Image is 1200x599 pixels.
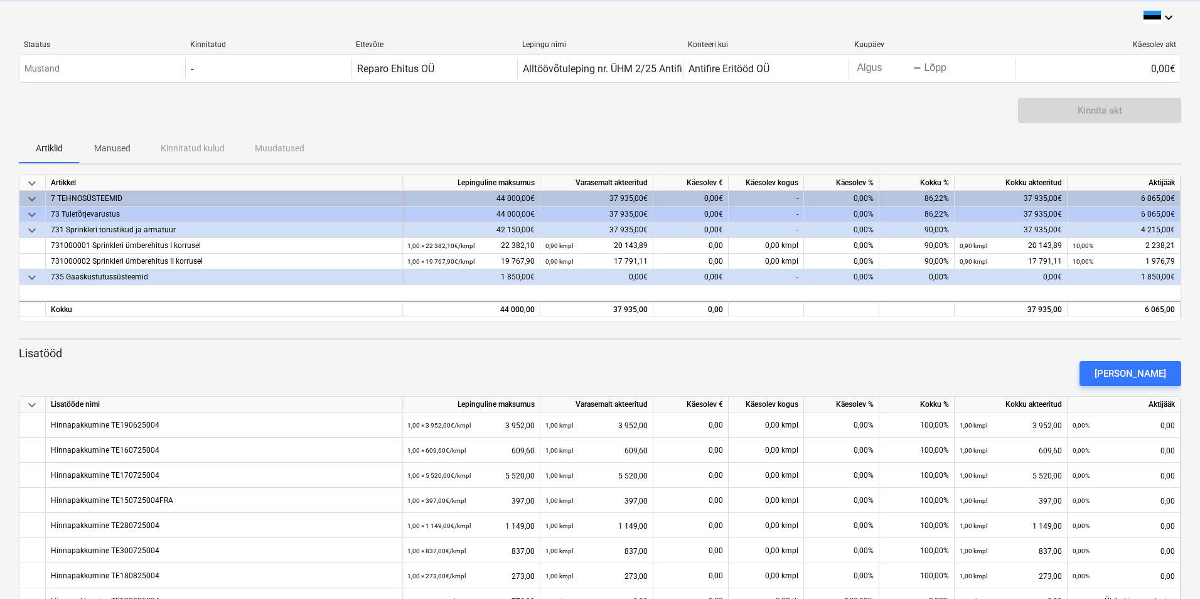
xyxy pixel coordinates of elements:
div: 1 976,79 [1073,254,1175,269]
div: Hinnapakkumine TE280725004 [51,513,159,537]
p: Mustand [24,62,60,75]
div: 0,00 [658,438,723,463]
div: 0,00 [658,413,723,438]
small: 0,00% [1073,548,1090,554]
div: 0,00% [804,463,879,488]
div: 0,00 [658,538,723,563]
small: 0,00% [1073,472,1090,479]
small: 1,00 × 837,00€ / kmpl [407,548,466,554]
div: 2 238,21 [1073,238,1175,254]
div: 1 149,00 [545,513,648,539]
div: - [729,269,804,285]
div: Lepinguline maksumus [402,175,540,191]
div: 0,00% [804,538,879,563]
div: 0,00 [1073,563,1175,589]
div: 0,00 kmpl [729,254,804,269]
div: 0,00% [804,191,879,207]
div: 0,00% [879,269,955,285]
div: 0,00€ [653,207,729,222]
small: 0,90 kmpl [960,242,987,249]
div: 0,00€ [540,269,653,285]
div: 86,22% [879,191,955,207]
div: [PERSON_NAME] [1095,365,1166,382]
div: 397,00 [960,488,1062,514]
div: 42 150,00€ [402,222,540,238]
small: 0,90 kmpl [545,258,573,265]
div: 837,00 [960,538,1062,564]
span: keyboard_arrow_down [24,397,40,413]
div: 90,00% [879,238,955,254]
div: 100,00% [879,463,955,488]
div: Kokku % [879,397,955,413]
div: 0,00 [1073,538,1175,564]
div: 609,60 [407,438,535,463]
div: 0,00 [1073,463,1175,488]
small: 1,00 × 19 767,90€ / kmpl [407,258,474,265]
input: Lõpp [921,60,980,77]
div: Käesolev € [653,175,729,191]
div: 0,00 kmpl [729,538,804,563]
div: Aktijääk [1068,175,1181,191]
div: Kokku % [879,175,955,191]
div: 0,00 [1073,413,1175,438]
small: 1,00 kmpl [545,472,573,479]
div: 0,00% [804,563,879,588]
span: keyboard_arrow_down [24,270,40,285]
div: 100,00% [879,538,955,563]
div: 0,00 kmpl [729,463,804,488]
div: 0,00 [1073,488,1175,514]
div: 735 Gaaskustutussüsteemid [51,269,397,285]
div: Kokku akteeritud [955,175,1068,191]
div: - [729,191,804,207]
div: Lisatööde nimi [46,397,402,413]
div: Alltöövõtuleping nr. ÜHM 2/25 Antifire [523,63,690,75]
div: - [729,207,804,222]
div: 1 149,00 [960,513,1062,539]
div: 0,00% [804,222,879,238]
div: 837,00 [407,538,535,564]
small: 10,00% [1073,242,1093,249]
div: 3 952,00 [960,413,1062,438]
small: 1,00 kmpl [545,447,573,454]
div: Käesolev kogus [729,175,804,191]
div: Hinnapakkumine TE190625004 [51,413,159,437]
small: 0,90 kmpl [960,258,987,265]
div: 37 935,00€ [955,191,1068,207]
div: Lepingu nimi [522,40,678,49]
small: 1,00 kmpl [960,447,987,454]
div: 100,00% [879,488,955,513]
div: 0,00 [658,463,723,488]
div: 37 935,00€ [955,207,1068,222]
i: keyboard_arrow_down [1161,10,1176,25]
small: 10,00% [1073,258,1093,265]
div: 0,00 [653,254,729,269]
div: Hinnapakkumine TE160725004 [51,438,159,462]
div: Kinnitatud [190,40,346,49]
small: 1,00 × 273,00€ / kmpl [407,573,466,580]
div: 100,00% [879,438,955,463]
div: 0,00 [1073,513,1175,539]
small: 1,00 × 1 149,00€ / kmpl [407,522,471,529]
div: 4 215,00€ [1068,222,1181,238]
button: [PERSON_NAME] [1079,361,1181,386]
input: Algus [854,60,913,77]
div: 5 520,00 [407,463,535,488]
span: keyboard_arrow_down [24,207,40,222]
div: 0,00 [653,238,729,254]
div: 0,00% [804,269,879,285]
div: 273,00 [407,563,535,589]
span: keyboard_arrow_down [24,192,40,207]
div: 5 520,00 [545,463,648,488]
div: Käesolev % [804,175,879,191]
div: 17 791,11 [960,254,1062,269]
div: 5 520,00 [960,463,1062,488]
small: 0,00% [1073,497,1090,504]
div: Varasemalt akteeritud [540,175,653,191]
div: 3 952,00 [545,413,648,438]
div: 0,00 [658,488,723,513]
small: 1,00 kmpl [960,497,987,504]
small: 0,00% [1073,573,1090,580]
div: 731000002 Sprinkleri ümberehitus II korrusel [51,254,397,269]
small: 1,00 kmpl [960,472,987,479]
div: 0,00€ [653,222,729,238]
